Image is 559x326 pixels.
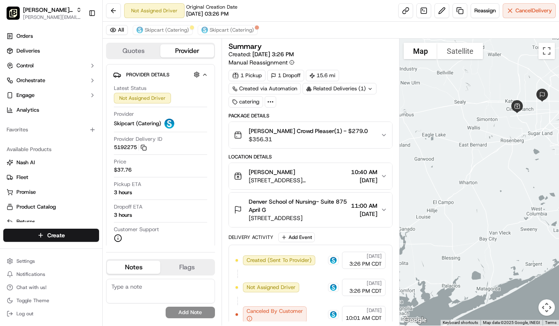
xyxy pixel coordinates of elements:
img: Pei Wei Parent Org [7,7,20,20]
button: Toggle fullscreen view [538,43,555,59]
button: Quotes [107,44,160,57]
img: profile_skipcart_partner.png [201,27,208,33]
span: Not Assigned Driver [247,284,296,291]
span: Skipcart (Catering) [145,27,189,33]
span: 10:01 AM CDT [346,315,382,322]
span: Fleet [16,174,28,181]
span: [STREET_ADDRESS][PERSON_NAME] [249,176,348,184]
span: Cancel Delivery [515,7,552,14]
span: Toggle Theme [16,297,49,304]
span: $356.31 [249,135,368,143]
span: Pylon [82,139,99,145]
span: Manual Reassignment [229,58,288,67]
button: Keyboard shortcuts [443,320,478,326]
span: Chat with us! [16,284,46,291]
div: Delivery Activity [229,234,273,241]
button: Manual Reassignment [229,58,294,67]
div: We're available if you need us! [28,87,104,93]
button: Pei Wei Parent Org[PERSON_NAME] Parent Org[PERSON_NAME][EMAIL_ADDRESS][PERSON_NAME][DOMAIN_NAME] [3,3,85,23]
span: Log out [16,310,33,317]
a: 💻API Documentation [66,116,135,131]
span: Latest Status [114,85,146,92]
span: Map data ©2025 Google, INEGI [483,320,540,325]
button: Notes [107,261,160,274]
span: Promise [16,188,36,196]
span: Deliveries [16,47,40,55]
a: Analytics [3,103,99,117]
span: Orchestrate [16,77,45,84]
button: Chat with us! [3,282,99,293]
span: Dropoff ETA [114,203,143,211]
button: Skipcart (Catering) [198,25,258,35]
div: 15.6 mi [306,70,339,81]
span: Created: [229,50,294,58]
button: CancelDelivery [503,3,556,18]
button: 5192275 [114,144,147,151]
span: Knowledge Base [16,119,63,127]
span: API Documentation [78,119,132,127]
span: Analytics [16,106,39,114]
a: Powered byPylon [58,139,99,145]
span: Returns [16,218,35,225]
span: Provider [114,110,134,118]
span: [DATE] 3:26 PM [252,51,294,58]
span: Customer Support [114,226,159,233]
span: Skipcart (Catering) [210,27,254,33]
a: Orders [3,30,99,43]
button: Provider [160,44,214,57]
span: Canceled By Customer [247,308,303,315]
button: Control [3,59,99,72]
button: [PERSON_NAME][EMAIL_ADDRESS][PERSON_NAME][DOMAIN_NAME] [23,14,82,21]
img: profile_skipcart_partner.png [330,284,337,291]
span: Control [16,62,34,69]
button: [PERSON_NAME] Parent Org [23,6,73,14]
div: Related Deliveries (1) [303,83,377,94]
img: Nash [8,8,25,25]
a: Promise [7,188,96,196]
img: 1736555255976-a54dd68f-1ca7-489b-9aae-adbdc363a1c4 [8,78,23,93]
button: Reassign [471,3,499,18]
p: Welcome 👋 [8,33,150,46]
a: Fleet [7,174,96,181]
span: Pickup ETA [114,181,141,188]
a: Created via Automation [229,83,301,94]
span: [DATE] [351,210,377,218]
span: Orders [16,32,33,40]
div: 💻 [69,120,76,126]
button: Returns [3,215,99,228]
button: Skipcart (Catering) [133,25,193,35]
a: 📗Knowledge Base [5,116,66,131]
span: 3:26 PM CDT [349,287,382,295]
div: Available Products [3,143,99,156]
a: Deliveries [3,44,99,57]
a: Open this area in Google Maps (opens a new window) [402,315,429,326]
div: 3 hours [114,189,132,196]
img: Google [402,315,429,326]
div: Start new chat [28,78,135,87]
span: Create [47,231,65,239]
button: Nash AI [3,156,99,169]
div: 3 hours [114,211,132,219]
a: Returns [7,218,96,225]
button: All [106,25,128,35]
span: Settings [16,258,35,264]
button: Notifications [3,269,99,280]
span: Notifications [16,271,45,278]
button: Toggle Theme [3,295,99,306]
div: Favorites [3,123,99,136]
div: 📗 [8,120,15,126]
button: [PERSON_NAME][STREET_ADDRESS][PERSON_NAME]10:40 AM[DATE] [229,163,392,189]
span: Created (Sent To Provider) [247,257,312,264]
a: Product Catalog [7,203,96,211]
div: 1 Pickup [229,70,266,81]
button: Map camera controls [538,299,555,316]
img: profile_skipcart_partner.png [164,119,174,129]
a: Terms (opens in new tab) [545,320,557,325]
span: [PERSON_NAME] [249,168,295,176]
span: 11:00 AM [351,202,377,210]
img: profile_skipcart_partner.png [136,27,143,33]
span: [DATE] 03:26 PM [186,10,229,18]
button: Provider Details [113,68,208,81]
